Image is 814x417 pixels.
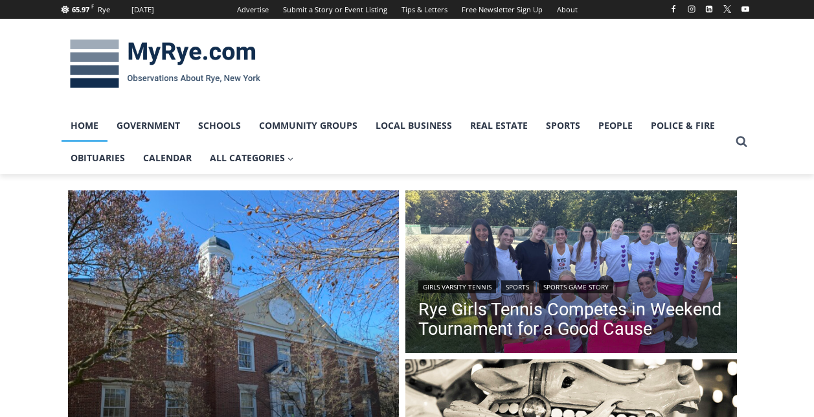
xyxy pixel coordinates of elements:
a: Sports [501,280,534,293]
span: F [91,3,94,10]
span: All Categories [210,151,294,165]
a: Obituaries [62,142,134,174]
a: Read More Rye Girls Tennis Competes in Weekend Tournament for a Good Cause [405,190,737,356]
a: X [719,1,735,17]
nav: Primary Navigation [62,109,730,175]
a: Girls Varsity Tennis [418,280,496,293]
a: YouTube [738,1,753,17]
a: Real Estate [461,109,537,142]
a: Instagram [684,1,699,17]
a: Facebook [666,1,681,17]
button: View Search Form [730,130,753,153]
a: Community Groups [250,109,367,142]
div: [DATE] [131,4,154,16]
a: Home [62,109,107,142]
a: Linkedin [701,1,717,17]
a: People [589,109,642,142]
a: All Categories [201,142,303,174]
div: | | [418,278,724,293]
a: Sports [537,109,589,142]
a: Schools [189,109,250,142]
a: Calendar [134,142,201,174]
a: Government [107,109,189,142]
a: Local Business [367,109,461,142]
a: Police & Fire [642,109,724,142]
img: (PHOTO: The top Rye Girls Varsity Tennis team poses after the Georgia Williams Memorial Scholarsh... [405,190,737,356]
img: MyRye.com [62,30,269,98]
div: Rye [98,4,110,16]
a: Sports Game Story [539,280,613,293]
a: Rye Girls Tennis Competes in Weekend Tournament for a Good Cause [418,300,724,339]
span: 65.97 [72,5,89,14]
